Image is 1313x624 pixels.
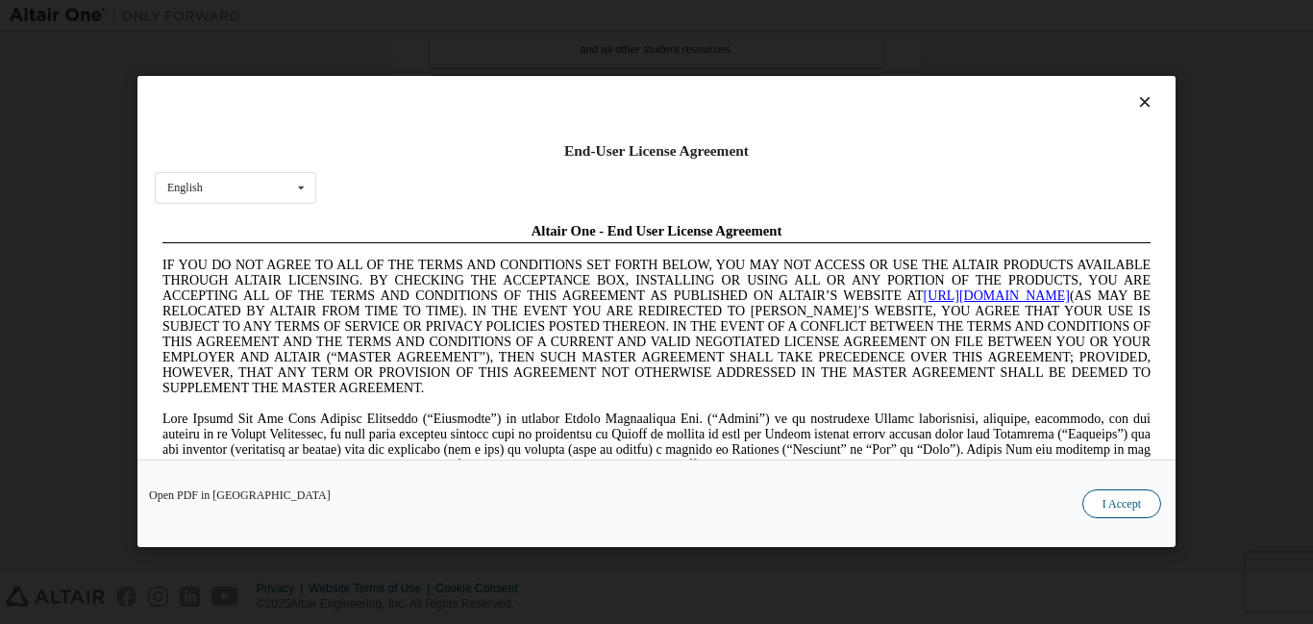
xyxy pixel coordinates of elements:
[377,8,628,23] span: Altair One - End User License Agreement
[1082,490,1161,519] button: I Accept
[149,490,331,502] a: Open PDF in [GEOGRAPHIC_DATA]
[167,183,203,194] div: English
[155,141,1158,161] div: End-User License Agreement
[769,73,915,87] a: [URL][DOMAIN_NAME]
[8,42,996,180] span: IF YOU DO NOT AGREE TO ALL OF THE TERMS AND CONDITIONS SET FORTH BELOW, YOU MAY NOT ACCESS OR USE...
[8,196,996,334] span: Lore Ipsumd Sit Ame Cons Adipisc Elitseddo (“Eiusmodte”) in utlabor Etdolo Magnaaliqua Eni. (“Adm...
